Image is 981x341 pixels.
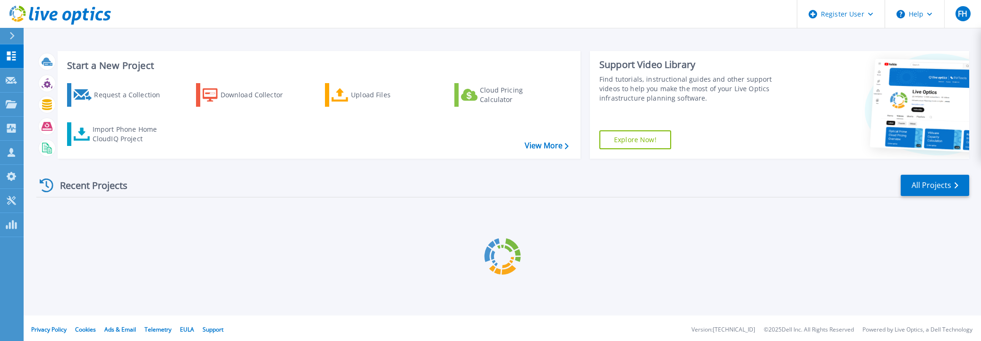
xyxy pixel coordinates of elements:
[94,85,170,104] div: Request a Collection
[691,327,755,333] li: Version: [TECHNICAL_ID]
[480,85,555,104] div: Cloud Pricing Calculator
[67,60,568,71] h3: Start a New Project
[104,325,136,333] a: Ads & Email
[145,325,171,333] a: Telemetry
[525,141,569,150] a: View More
[351,85,427,104] div: Upload Files
[325,83,430,107] a: Upload Files
[221,85,296,104] div: Download Collector
[454,83,560,107] a: Cloud Pricing Calculator
[36,174,140,197] div: Recent Projects
[180,325,194,333] a: EULA
[599,75,793,103] div: Find tutorials, instructional guides and other support videos to help you make the most of your L...
[31,325,67,333] a: Privacy Policy
[599,59,793,71] div: Support Video Library
[67,83,172,107] a: Request a Collection
[862,327,972,333] li: Powered by Live Optics, a Dell Technology
[93,125,166,144] div: Import Phone Home CloudIQ Project
[75,325,96,333] a: Cookies
[764,327,854,333] li: © 2025 Dell Inc. All Rights Reserved
[958,10,967,17] span: FH
[196,83,301,107] a: Download Collector
[203,325,223,333] a: Support
[599,130,671,149] a: Explore Now!
[901,175,969,196] a: All Projects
